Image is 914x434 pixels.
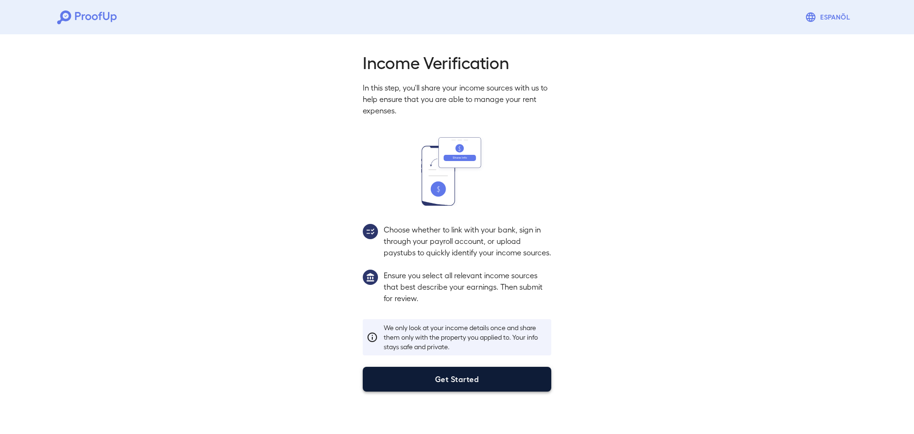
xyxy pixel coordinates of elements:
[363,367,551,392] button: Get Started
[421,137,493,206] img: transfer_money.svg
[363,224,378,239] img: group2.svg
[363,82,551,116] p: In this step, you'll share your income sources with us to help ensure that you are able to manage...
[384,224,551,258] p: Choose whether to link with your bank, sign in through your payroll account, or upload paystubs t...
[384,270,551,304] p: Ensure you select all relevant income sources that best describe your earnings. Then submit for r...
[363,270,378,285] img: group1.svg
[384,323,547,352] p: We only look at your income details once and share them only with the property you applied to. Yo...
[363,51,551,72] h2: Income Verification
[801,8,857,27] button: Espanõl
